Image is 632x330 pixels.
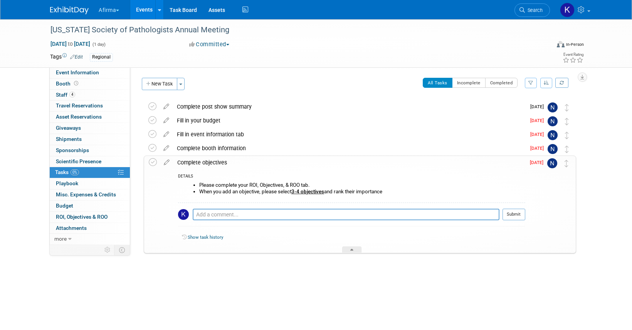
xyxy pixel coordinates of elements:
a: Playbook [50,178,130,189]
a: Event Information [50,67,130,78]
button: Submit [503,209,525,220]
span: [DATE] [530,104,548,109]
span: [DATE] [530,146,548,151]
td: Personalize Event Tab Strip [101,245,114,255]
button: Incomplete [452,78,486,88]
div: Regional [90,53,113,61]
a: Tasks0% [50,167,130,178]
img: Keirsten Davis [560,3,575,17]
a: Edit [70,54,83,60]
a: Scientific Presence [50,156,130,167]
span: Booth [56,80,80,87]
td: Toggle Event Tabs [114,245,130,255]
img: Format-Inperson.png [557,41,565,47]
li: Please complete your ROI, Objectives, & ROO tab. [199,182,525,188]
div: Complete post show summary [173,100,526,113]
img: Keirsten Davis [178,209,189,220]
span: more [54,236,67,242]
li: When you add an objective, please select and rank their importance [199,189,525,195]
td: Tags [50,53,83,62]
a: edit [160,159,173,166]
span: Attachments [56,225,87,231]
i: Move task [565,132,569,139]
button: Completed [485,78,518,88]
span: Event Information [56,69,99,75]
span: (1 day) [92,42,106,47]
div: Event Rating [563,53,583,57]
img: Nicole Baughman [548,144,558,154]
div: Complete booth information [173,142,526,155]
a: Show task history [188,235,223,240]
a: Staff4 [50,90,130,101]
div: In-Person [566,42,584,47]
a: Refresh [555,78,568,88]
span: Booth not reserved yet [72,80,80,86]
a: Giveaways [50,123,130,134]
div: DETAILS [178,174,525,180]
span: to [67,41,74,47]
span: [DATE] [530,132,548,137]
i: Move task [565,118,569,125]
span: Giveaways [56,125,81,131]
span: [DATE] [DATE] [50,40,91,47]
a: edit [160,103,173,110]
div: Complete objectives [173,156,525,169]
span: [DATE] [530,160,547,165]
span: Staff [56,92,75,98]
a: edit [160,131,173,138]
span: [DATE] [530,118,548,123]
a: edit [160,117,173,124]
a: Budget [50,201,130,211]
button: Committed [187,40,232,49]
span: 4 [69,92,75,97]
span: Misc. Expenses & Credits [56,191,116,198]
span: Playbook [56,180,78,186]
a: more [50,234,130,245]
img: Nicole Baughman [548,116,558,126]
span: ROI, Objectives & ROO [56,214,108,220]
span: Sponsorships [56,147,89,153]
a: Attachments [50,223,130,234]
img: Nicole Baughman [548,102,558,112]
button: New Task [142,78,177,90]
span: Shipments [56,136,82,142]
span: 0% [71,169,79,175]
b: 3-4 objectives [291,189,324,194]
a: Travel Reservations [50,101,130,111]
img: ExhibitDay [50,7,89,14]
i: Move task [565,160,568,167]
a: ROI, Objectives & ROO [50,212,130,223]
span: Scientific Presence [56,158,101,164]
div: Event Format [504,40,584,52]
a: Misc. Expenses & Credits [50,189,130,200]
img: Nicole Baughman [548,130,558,140]
div: Fill in event information tab [173,128,526,141]
span: Tasks [55,169,79,175]
span: Asset Reservations [56,114,102,120]
span: Travel Reservations [56,102,103,109]
a: Booth [50,79,130,89]
button: All Tasks [423,78,452,88]
i: Move task [565,146,569,153]
div: Fill in your budget [173,114,526,127]
a: Shipments [50,134,130,145]
span: Budget [56,203,73,209]
span: Search [525,7,543,13]
a: Asset Reservations [50,112,130,122]
a: Sponsorships [50,145,130,156]
i: Move task [565,104,569,111]
img: Nicole Baughman [547,158,557,168]
div: [US_STATE] Society of Pathologists Annual Meeting [48,23,538,37]
a: Search [514,3,550,17]
a: edit [160,145,173,152]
